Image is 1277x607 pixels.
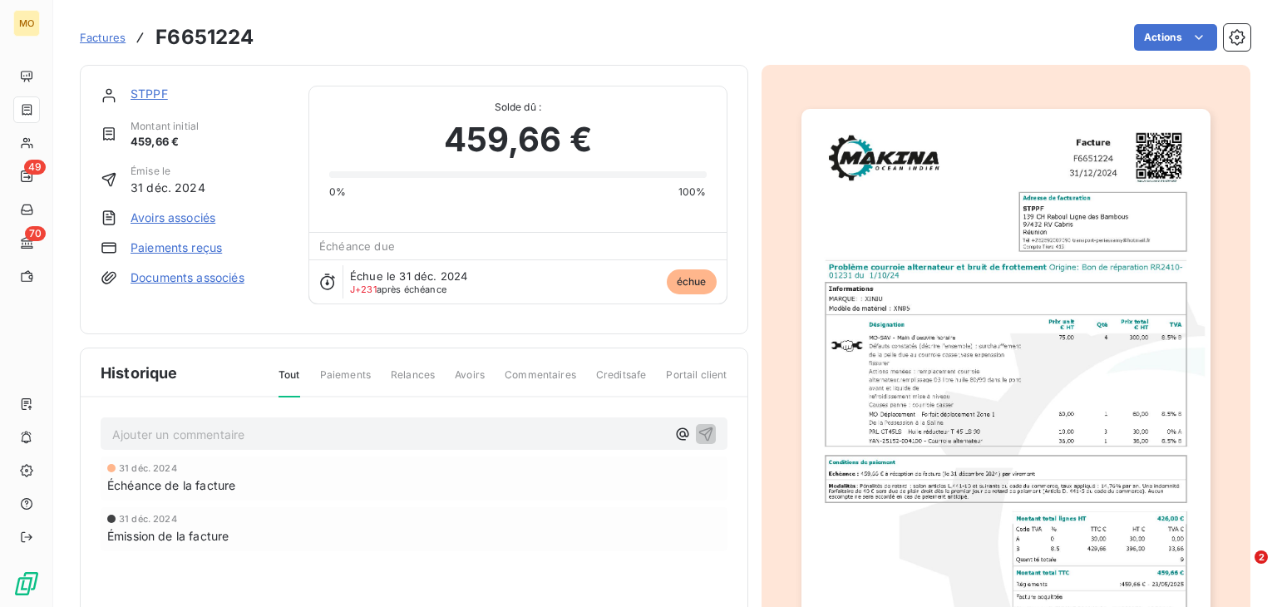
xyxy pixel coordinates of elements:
span: Tout [279,368,300,397]
span: Émise le [131,164,205,179]
span: après échéance [350,284,446,294]
img: Logo LeanPay [13,570,40,597]
span: Montant initial [131,119,199,134]
span: Commentaires [505,368,576,396]
span: 49 [24,160,46,175]
span: Échéance due [319,239,395,253]
div: MO [13,10,40,37]
span: Échue le 31 déc. 2024 [350,269,467,283]
span: Avoirs [455,368,485,396]
a: 49 [13,163,39,190]
span: 70 [25,226,46,241]
span: 31 déc. 2024 [119,463,177,473]
span: 100% [678,185,707,200]
iframe: Intercom live chat [1220,550,1260,590]
span: 31 déc. 2024 [119,514,177,524]
span: 459,66 € [131,134,199,151]
h3: F6651224 [155,22,254,52]
a: 70 [13,229,39,256]
span: Échéance de la facture [107,476,235,494]
span: Portail client [666,368,727,396]
span: Creditsafe [596,368,647,396]
span: Solde dû : [329,100,706,115]
span: Relances [391,368,435,396]
span: Émission de la facture [107,527,229,545]
button: Actions [1134,24,1217,51]
a: Paiements reçus [131,239,222,256]
a: Factures [80,29,126,46]
a: Avoirs associés [131,210,215,226]
span: 0% [329,185,346,200]
span: échue [667,269,717,294]
a: STPPF [131,86,168,101]
span: 459,66 € [444,115,592,165]
span: 2 [1255,550,1268,564]
span: Factures [80,31,126,44]
a: Documents associés [131,269,244,286]
span: 31 déc. 2024 [131,179,205,196]
span: Historique [101,362,178,384]
span: J+231 [350,284,377,295]
span: Paiements [320,368,371,396]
